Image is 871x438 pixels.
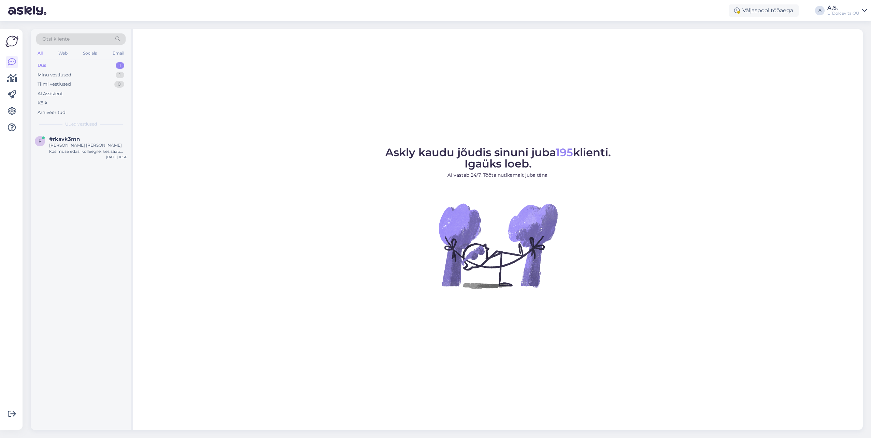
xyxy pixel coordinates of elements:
[437,184,559,307] img: No Chat active
[65,121,97,127] span: Uued vestlused
[729,4,799,17] div: Väljaspool tööaega
[385,146,611,170] span: Askly kaudu jõudis sinuni juba klienti. Igaüks loeb.
[38,100,47,106] div: Kõik
[39,138,42,144] span: r
[116,62,124,69] div: 1
[827,5,867,16] a: A.S.L´Dolcevita OÜ
[38,72,71,78] div: Minu vestlused
[556,146,573,159] span: 195
[815,6,825,15] div: A
[38,62,46,69] div: Uus
[49,142,127,155] div: [PERSON_NAME] [PERSON_NAME] küsimuse edasi kolleegile, kes saab kontrollida, millised suurused on...
[38,81,71,88] div: Tiimi vestlused
[38,109,66,116] div: Arhiveeritud
[82,49,98,58] div: Socials
[36,49,44,58] div: All
[5,35,18,48] img: Askly Logo
[106,155,127,160] div: [DATE] 16:36
[49,136,80,142] span: #rkavk3mn
[111,49,126,58] div: Email
[385,172,611,179] p: AI vastab 24/7. Tööta nutikamalt juba täna.
[827,11,859,16] div: L´Dolcevita OÜ
[827,5,859,11] div: A.S.
[116,72,124,78] div: 1
[114,81,124,88] div: 0
[42,35,70,43] span: Otsi kliente
[57,49,69,58] div: Web
[38,90,63,97] div: AI Assistent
